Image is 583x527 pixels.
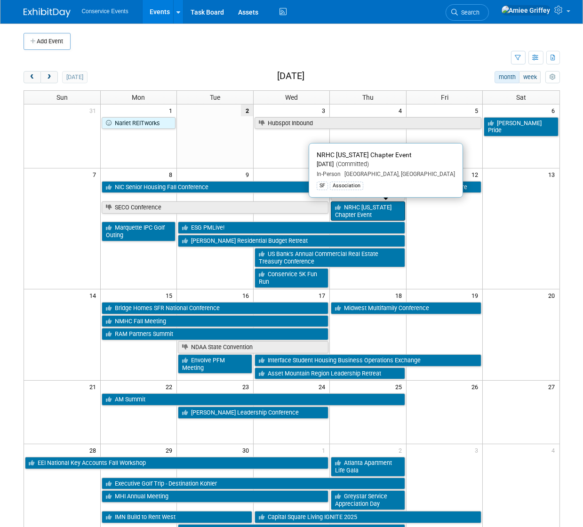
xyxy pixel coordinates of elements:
[398,104,406,116] span: 4
[210,94,220,101] span: Tue
[165,381,176,392] span: 22
[548,289,559,301] span: 20
[178,407,328,419] a: [PERSON_NAME] Leadership Conference
[245,168,253,180] span: 9
[88,381,100,392] span: 21
[550,74,556,80] i: Personalize Calendar
[551,444,559,456] span: 4
[441,94,448,101] span: Fri
[62,71,87,83] button: [DATE]
[285,94,298,101] span: Wed
[321,104,329,116] span: 3
[102,490,329,503] a: MHI Annual Meeting
[255,117,482,129] a: Hubspot Inbound
[102,511,252,523] a: IMN Build to Rent West
[474,104,482,116] span: 5
[241,444,253,456] span: 30
[548,168,559,180] span: 13
[330,182,363,190] div: Association
[471,381,482,392] span: 26
[102,478,405,490] a: Executive Golf Trip - Destination Kohler
[255,268,329,287] a: Conservice 5K Fun Run
[168,168,176,180] span: 8
[255,511,482,523] a: Capital Square Living IGNITE 2025
[341,171,455,177] span: [GEOGRAPHIC_DATA], [GEOGRAPHIC_DATA]
[321,444,329,456] span: 1
[255,248,405,267] a: US Bank’s Annual Commercial Real Estate Treasury Conference
[471,168,482,180] span: 12
[102,222,176,241] a: Marquette IPC Golf Outing
[40,71,58,83] button: next
[102,393,405,406] a: AM Summit
[362,94,374,101] span: Thu
[548,381,559,392] span: 27
[178,222,405,234] a: ESG PMLive!
[88,104,100,116] span: 31
[24,71,41,83] button: prev
[82,8,128,15] span: Conservice Events
[24,33,71,50] button: Add Event
[102,302,329,314] a: Bridge Homes SFR National Conference
[168,104,176,116] span: 1
[545,71,559,83] button: myCustomButton
[178,354,252,374] a: Envolve PFM Meeting
[132,94,145,101] span: Mon
[277,71,304,81] h2: [DATE]
[165,289,176,301] span: 15
[102,117,176,129] a: Nariet REITworks
[178,235,405,247] a: [PERSON_NAME] Residential Budget Retreat
[334,160,369,168] span: (Committed)
[471,289,482,301] span: 19
[398,444,406,456] span: 2
[102,201,329,214] a: SECO Conference
[317,171,341,177] span: In-Person
[495,71,519,83] button: month
[331,490,405,510] a: Greystar Service Appreciation Day
[165,444,176,456] span: 29
[88,289,100,301] span: 14
[92,168,100,180] span: 7
[56,94,68,101] span: Sun
[241,381,253,392] span: 23
[102,181,329,193] a: NIC Senior Housing Fall Conference
[516,94,526,101] span: Sat
[331,302,481,314] a: Midwest Multifamily Conference
[331,457,405,476] a: Atlanta Apartment Life Gala
[331,201,405,221] a: NRHC [US_STATE] Chapter Event
[474,444,482,456] span: 3
[102,328,329,340] a: RAM Partners Summit
[551,104,559,116] span: 6
[394,289,406,301] span: 18
[318,381,329,392] span: 24
[317,182,328,190] div: SF
[25,457,329,469] a: EEI National Key Accounts Fall Workshop
[318,289,329,301] span: 17
[178,341,328,353] a: NDAA State Convention
[446,4,489,21] a: Search
[501,5,551,16] img: Amiee Griffey
[255,367,405,380] a: Asset Mountain Region Leadership Retreat
[255,354,482,367] a: Interface Student Housing Business Operations Exchange
[241,289,253,301] span: 16
[484,117,558,136] a: [PERSON_NAME] Pride
[458,9,480,16] span: Search
[24,8,71,17] img: ExhibitDay
[317,160,455,168] div: [DATE]
[394,381,406,392] span: 25
[519,71,541,83] button: week
[317,151,412,159] span: NRHC [US_STATE] Chapter Event
[88,444,100,456] span: 28
[102,315,329,327] a: NMHC Fall Meeting
[241,104,253,116] span: 2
